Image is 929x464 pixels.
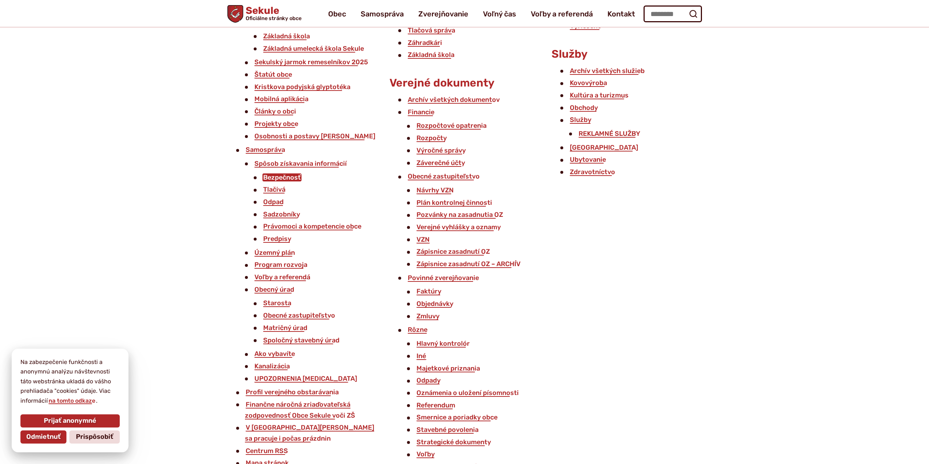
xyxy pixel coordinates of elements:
[76,433,113,441] span: Prispôsobiť
[569,143,639,152] a: [GEOGRAPHIC_DATA]
[416,287,442,295] a: Faktúry
[243,6,302,21] span: Sekule
[483,4,516,24] a: Voľný čas
[416,450,435,458] a: Voľby
[407,274,480,282] a: Povinné zverejňovanie
[569,156,607,164] a: Ubytovanie
[262,299,292,307] a: Starosta
[262,45,365,53] a: Základná umelecká škola Sekule
[20,430,66,444] button: Odmietnuť
[262,173,302,181] a: Bezpečnosť
[245,388,339,396] a: Profil verejného obstarávania
[416,159,466,167] a: Záverečné účty
[254,350,296,358] a: Ako vybavíte
[20,357,120,406] p: Na zabezpečenie funkčnosti a anonymnú analýzu návštevnosti táto webstránka ukladá do vášho prehli...
[569,104,599,112] a: Obchody
[416,248,491,256] a: Zápisnice zasadnutí OZ
[416,211,504,219] a: Pozvánky na zasadnutia OZ
[416,146,467,154] a: Výročné správy
[254,58,369,66] a: Sekulský jarmok remeselníkov 2025
[407,39,443,47] a: Záhradkári
[416,223,502,231] a: Verejné vyhlášky a oznamy
[569,91,629,99] a: Kultúra a turizmus
[254,160,348,168] a: Spôsob získavania informácií
[262,185,286,193] a: Tlačivá
[407,326,428,334] a: Rôzne
[552,48,702,60] h3: Služby
[416,376,441,384] a: Odpady
[416,364,481,372] a: Majetkové priznania
[245,423,374,442] a: V [GEOGRAPHIC_DATA][PERSON_NAME] sa pracuje i počas prázdnin
[254,107,297,115] a: Články o obci
[227,5,243,23] img: Prejsť na domovskú stránku
[569,79,608,87] a: Kovovýroba
[262,235,292,243] a: Predpisy
[389,77,540,89] h3: Verejné dokumenty
[245,447,289,455] a: Centrum RSS
[262,198,284,206] a: Odpad
[569,22,602,30] a: Vyriešené
[416,122,487,130] a: Rozpočtové opatrenia
[328,4,346,24] a: Obec
[416,438,492,446] a: Strategické dokumenty
[262,336,340,344] a: Spoločný stavebný úrad
[44,417,96,425] span: Prijať anonymné
[20,414,120,427] button: Prijať anonymné
[418,4,468,24] a: Zverejňovanie
[254,95,309,103] a: Mobilná aplikácia
[416,312,440,320] a: Zmluvy
[416,413,498,421] a: Smernice a poriadky obce
[407,26,456,34] a: Tlačová správa
[416,300,454,308] a: Objednávky
[254,120,299,128] a: Projekty obce
[48,397,96,404] a: na tomto odkaze
[254,285,295,294] a: Obecný úrad
[416,352,427,360] a: Iné
[254,362,291,370] a: Kanalizácia
[245,400,356,419] a: Finančne náročná zriaďovateľská zodpovednosť Obce Sekule voči ZŠ
[407,51,455,59] a: Základná škola
[254,249,296,257] a: Územný plán
[416,340,471,348] a: Hlavný kontrolór
[245,16,302,21] span: Oficiálne stránky obce
[262,210,301,218] a: Sadzobníky
[416,199,493,207] a: Plán kontrolnej činnosti
[254,70,293,78] a: Štatút obce
[262,222,362,230] a: Právomoci a kompetencie obce
[26,433,61,441] span: Odmietnuť
[416,186,454,194] a: Návrhy VZN
[578,130,641,138] a: REKLAMNÉ SLUŽBY
[569,168,616,176] a: Zdravotníctvo
[254,273,311,281] a: Voľby a referendá
[69,430,120,444] button: Prispôsobiť
[416,401,456,409] a: Referendum
[416,389,519,397] a: Oznámenia o uložení písomnosti
[416,260,521,268] a: Zápisnice zasadnutí OZ – ARCHÍV
[254,132,376,140] a: Osobnosti a postavy [PERSON_NAME]
[254,83,351,91] a: Kristkova podyjská glyptotéka
[407,96,500,104] a: Archív všetkých dokumentov
[262,32,311,40] a: Základná škola
[569,67,645,75] a: Archív všetkých služieb
[227,5,302,23] a: Logo Sekule, prejsť na domovskú stránku.
[531,4,593,24] a: Voľby a referendá
[254,375,358,383] a: UPOZORNENIA [MEDICAL_DATA]
[245,146,286,154] a: Samospráva
[407,108,435,116] a: Financie
[607,4,635,24] a: Kontakt
[407,172,480,180] a: Obecné zastupiteľstvo
[569,116,592,124] a: Služby
[262,324,308,332] a: Matričný úrad
[416,235,430,243] a: VZN
[254,261,308,269] a: Program rozvoja
[361,4,404,24] a: Samospráva
[416,134,448,142] a: Rozpočty
[262,311,336,319] a: Obecné zastupiteľstvo
[416,426,479,434] a: Stavebné povolenia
